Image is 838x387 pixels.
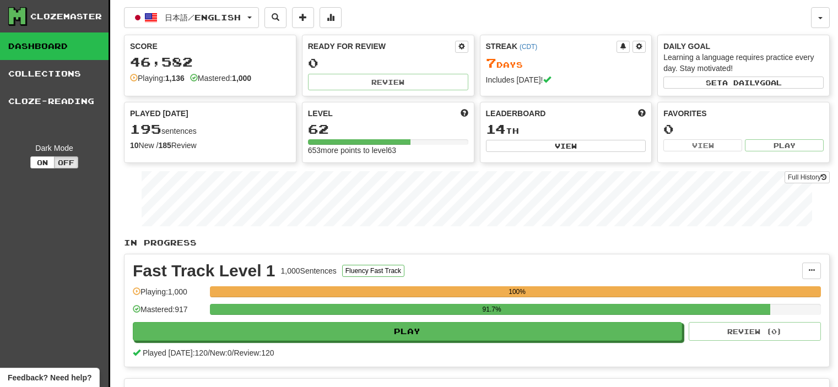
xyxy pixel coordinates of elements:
span: Score more points to level up [461,108,468,119]
a: (CDT) [520,43,537,51]
button: Review [308,74,468,90]
p: In Progress [124,237,830,248]
span: a daily [722,79,760,86]
button: Play [133,322,682,341]
button: 日本語/English [124,7,259,28]
div: 62 [308,122,468,136]
div: Ready for Review [308,41,455,52]
div: Fast Track Level 1 [133,263,275,279]
span: / [232,348,234,357]
a: Full History [785,171,830,183]
button: Review (0) [689,322,821,341]
button: Add sentence to collection [292,7,314,28]
span: Level [308,108,333,119]
div: 0 [663,122,824,136]
span: 日本語 / English [165,13,241,22]
div: 100% [213,286,821,297]
div: Streak [486,41,617,52]
button: Search sentences [264,7,286,28]
span: Played [DATE]: 120 [143,348,208,357]
button: More stats [320,7,342,28]
div: sentences [130,122,290,137]
span: 195 [130,121,161,137]
div: Favorites [663,108,824,119]
span: 14 [486,121,506,137]
strong: 185 [158,141,171,150]
button: Play [745,139,824,151]
div: 46,582 [130,55,290,69]
div: Includes [DATE]! [486,74,646,85]
button: Fluency Fast Track [342,265,404,277]
div: Clozemaster [30,11,102,22]
div: Learning a language requires practice every day. Stay motivated! [663,52,824,74]
div: th [486,122,646,137]
div: Dark Mode [8,143,100,154]
span: / [208,348,210,357]
button: On [30,156,55,168]
div: 653 more points to level 63 [308,145,468,156]
div: Mastered: [190,73,251,84]
div: New / Review [130,140,290,151]
div: Playing: 1,000 [133,286,204,304]
div: Daily Goal [663,41,824,52]
button: View [663,139,742,151]
button: View [486,140,646,152]
button: Off [54,156,78,168]
strong: 1,136 [165,74,185,83]
span: New: 0 [210,348,232,357]
div: 0 [308,56,468,70]
div: Score [130,41,290,52]
div: 1,000 Sentences [281,265,337,276]
div: Playing: [130,73,185,84]
span: Played [DATE] [130,108,188,119]
span: Review: 120 [234,348,274,357]
span: This week in points, UTC [638,108,646,119]
strong: 1,000 [232,74,251,83]
div: Day s [486,56,646,70]
strong: 10 [130,141,139,150]
span: 7 [486,55,496,70]
div: 91.7% [213,304,770,315]
button: Seta dailygoal [663,77,824,89]
span: Open feedback widget [8,372,91,383]
div: Mastered: 917 [133,304,204,322]
span: Leaderboard [486,108,546,119]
